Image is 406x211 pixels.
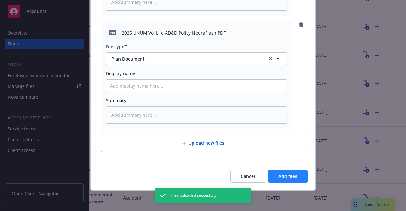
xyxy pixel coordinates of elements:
[188,140,224,146] span: Upload new files
[122,30,226,36] span: 2025 UNUM Vol Life AD&D Policy NeuraFlash.PDF
[111,56,258,62] span: Plan Document
[101,134,305,152] div: Upload new files
[298,21,305,29] a: remove
[230,170,265,183] button: Cancel
[268,170,308,183] button: Add files
[241,173,255,179] span: Cancel
[106,70,135,76] span: Display name
[106,52,287,65] button: Plan Documentclear selection
[267,55,274,63] a: clear selection
[171,193,219,198] span: Files uploaded succesfully...
[278,173,297,179] span: Add files
[109,30,116,35] span: PDF
[106,97,127,103] span: Summary
[106,43,127,49] span: File type*
[106,80,287,92] input: Add display name here...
